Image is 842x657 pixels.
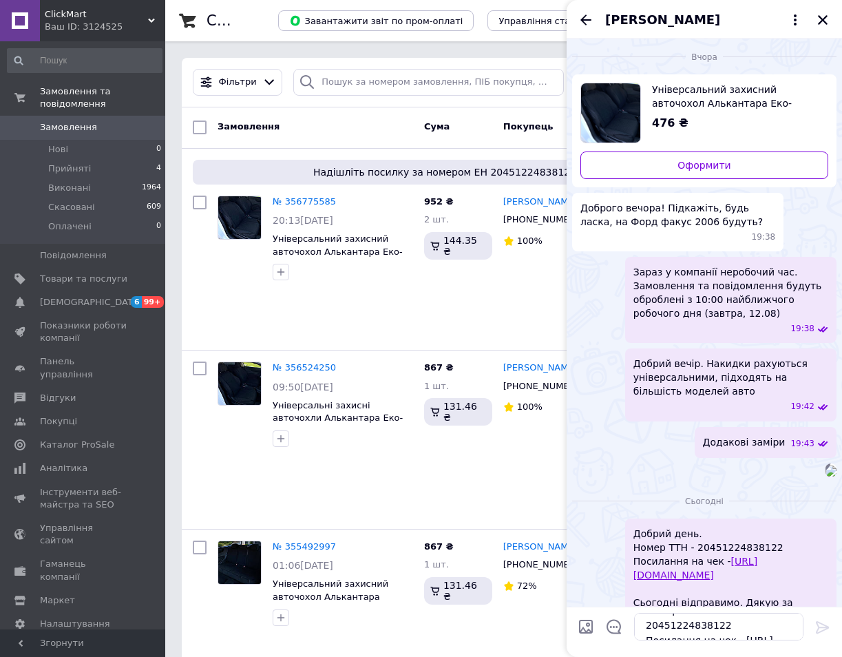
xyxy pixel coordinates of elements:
[498,16,604,26] span: Управління статусами
[131,296,142,308] span: 6
[605,618,623,636] button: Відкрити шаблони відповідей
[48,143,68,156] span: Нові
[273,541,336,552] a: № 355492997
[633,265,828,320] span: Зараз у компанії неробочий час. Замовлення та повідомлення будуть оброблені з 10:00 найближчого р...
[652,116,688,129] span: 476 ₴
[48,220,92,233] span: Оплачені
[218,196,261,239] img: Фото товару
[40,439,114,451] span: Каталог ProSale
[198,165,809,179] span: Надішліть посилку за номером ЕН 20451224838122, щоб отримати оплату
[633,556,757,581] a: [URL][DOMAIN_NAME]
[40,249,107,262] span: Повідомлення
[633,357,828,398] span: Добрий вечір. Накидки рахуються універсальними, підходять на більшість моделей авто
[45,8,148,21] span: ClickMart
[424,362,454,373] span: 867 ₴
[517,581,537,591] span: 72%
[218,362,261,405] img: Фото товару
[424,398,492,426] div: 131.46 ₴
[501,377,587,395] div: [PHONE_NUMBER]
[652,83,817,110] span: Універсальний захисний авточохол Алькантара Еко-замш Накидка чохол на сидіння автомобіля Широка Ч...
[424,121,450,132] span: Cума
[572,494,836,508] div: 12.08.2025
[218,121,280,132] span: Замовлення
[752,231,776,243] span: 19:38 11.08.2025
[703,435,786,450] span: Додакові заміри
[424,577,492,605] div: 131.46 ₴
[501,556,587,574] div: [PHONE_NUMBER]
[501,211,587,229] div: [PHONE_NUMBER]
[825,466,836,477] img: bfda6512-a2fc-40c3-833f-a97c103209bd_w500_h500
[218,196,262,240] a: Фото товару
[218,541,261,584] img: Фото товару
[40,296,142,309] span: [DEMOGRAPHIC_DATA]
[633,527,828,623] span: Добрий день. Номер ТТН - 20451224838122 Посилання на чек - Сьогодні відправимо. Дякую за замовлення
[503,121,554,132] span: Покупець
[147,201,161,213] span: 609
[293,69,563,96] input: Пошук за номером замовлення, ПІБ покупця, номером телефону, Email, номером накладної
[424,232,492,260] div: 144.35 ₴
[424,541,454,552] span: 867 ₴
[790,323,814,335] span: 19:38 11.08.2025
[48,182,91,194] span: Виконані
[503,196,578,209] a: [PERSON_NAME]
[424,559,449,570] span: 1 шт.
[40,415,77,428] span: Покупці
[424,196,454,207] span: 952 ₴
[487,10,615,31] button: Управління статусами
[517,236,543,246] span: 100%
[273,382,333,393] span: 09:50[DATE]
[273,196,336,207] a: № 356775585
[40,121,97,134] span: Замовлення
[48,163,91,175] span: Прийняті
[40,558,127,583] span: Гаманець компанії
[424,214,449,225] span: 2 шт.
[48,201,95,213] span: Скасовані
[40,462,87,474] span: Аналітика
[517,401,543,412] span: 100%
[605,11,803,29] button: [PERSON_NAME]
[790,401,814,413] span: 19:42 11.08.2025
[40,392,76,404] span: Відгуки
[40,273,127,285] span: Товари та послуги
[156,220,161,233] span: 0
[503,541,578,554] a: [PERSON_NAME]
[503,362,578,375] a: [PERSON_NAME]
[289,14,463,27] span: Завантажити звіт по пром-оплаті
[273,215,333,226] span: 20:13[DATE]
[273,233,405,295] a: Універсальний захисний авточохол Алькантара Еко-замш Накидка чохол на сидіння автомобіля Широка Ч...
[40,618,110,630] span: Налаштування
[273,400,413,461] a: Універсальні захисні авточохли Алькантара Еко-замш Накидки чохли на сидіння автомобіля Стандарт Ч...
[273,560,333,571] span: 01:06[DATE]
[45,21,165,33] div: Ваш ID: 3124525
[278,10,474,31] button: Завантажити звіт по пром-оплаті
[273,362,336,373] a: № 356524250
[605,11,720,29] span: [PERSON_NAME]
[578,12,594,28] button: Назад
[156,163,161,175] span: 4
[40,320,127,344] span: Показники роботи компанії
[686,52,723,63] span: Вчора
[273,578,411,640] a: Універсальний захисний авточохол Алькантара Накидка чохол на сидіння автомобіля Стандарт Чорний З...
[814,12,831,28] button: Закрити
[40,594,75,607] span: Маркет
[218,362,262,406] a: Фото товару
[680,496,729,508] span: Сьогодні
[142,182,161,194] span: 1964
[581,83,640,143] img: 4544818590_w640_h640_universalnyj-zaschitnyj-avtochehol.jpg
[40,522,127,547] span: Управління сайтом
[218,541,262,585] a: Фото товару
[572,50,836,63] div: 11.08.2025
[580,83,828,143] a: Переглянути товар
[580,201,775,229] span: Доброго вечора! Підкажіть, будь ласка, на Форд факус 2006 будуть?
[424,381,449,391] span: 1 шт.
[207,12,346,29] h1: Список замовлень
[219,76,257,89] span: Фільтри
[142,296,165,308] span: 99+
[40,355,127,380] span: Панель управління
[7,48,162,73] input: Пошук
[580,152,828,179] a: Оформити
[40,486,127,511] span: Інструменти веб-майстра та SEO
